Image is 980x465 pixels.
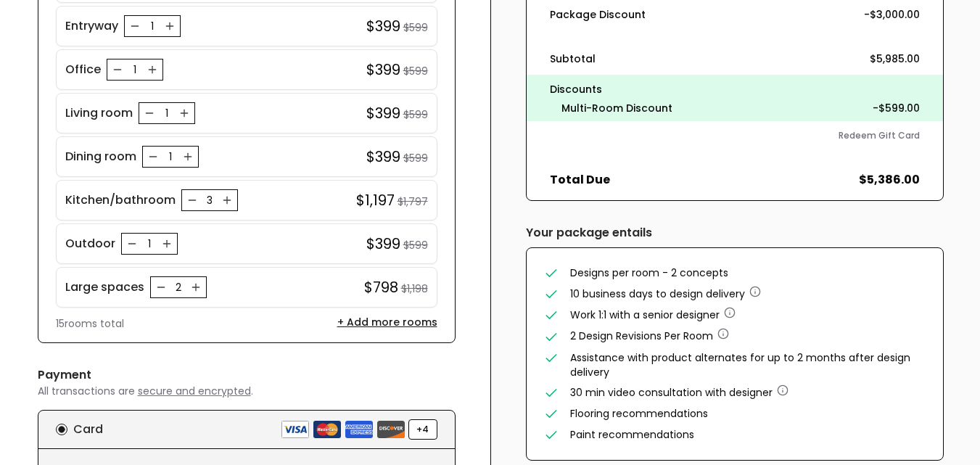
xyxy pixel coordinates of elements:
span: Designs per room - 2 concepts [570,266,728,280]
div: 3 [202,193,217,207]
button: Decrease quantity for Office [110,62,125,77]
small: $599 [403,20,428,35]
p: Entryway [65,17,118,35]
small: $1,198 [401,281,428,296]
small: $599 [403,107,428,122]
button: Increase quantity for Entryway [162,19,177,33]
h4: $399 [366,147,400,167]
button: Decrease quantity for Large spaces [154,280,168,295]
button: Decrease quantity for Kitchen/bathroom [185,193,199,207]
dd: -$599.00 [873,101,920,115]
h4: $399 [366,103,400,123]
p: 15 rooms total [56,316,124,331]
button: Decrease quantity for Dining room [146,149,160,164]
span: 2 Design Revisions Per Room [570,329,713,343]
div: 1 [142,236,157,251]
div: 1 [145,19,160,33]
p: Living room [65,104,133,122]
div: 2 [171,280,186,295]
h4: $798 [364,277,398,297]
p: Large spaces [65,279,144,296]
img: visa [281,420,310,439]
div: 1 [128,62,142,77]
button: Redeem Gift Card [839,130,920,141]
small: $599 [403,238,428,252]
button: Increase quantity for Dining room [181,149,195,164]
button: Decrease quantity for Living room [142,106,157,120]
div: 1 [160,106,174,120]
p: Office [65,61,101,78]
img: discover [376,420,405,439]
button: Increase quantity for Outdoor [160,236,174,251]
span: Paint recommendations [570,427,694,442]
h6: Payment [38,366,456,384]
span: Assistance with product alternates for up to 2 months after design delivery [570,350,910,379]
dt: Total Due [550,171,610,189]
h6: Your package entails [526,224,944,242]
dd: $5,386.00 [859,171,920,189]
dd: $5,985.00 [870,52,920,66]
p: Kitchen/bathroom [65,192,176,209]
h4: $399 [366,16,400,36]
small: $599 [403,64,428,78]
span: secure and encrypted [138,384,251,398]
h4: $399 [366,59,400,80]
dt: Subtotal [550,52,596,66]
span: 30 min video consultation with designer [570,385,773,400]
dd: -$3,000.00 [864,7,920,22]
p: All transactions are . [38,384,456,398]
button: Decrease quantity for Outdoor [125,236,139,251]
h4: $1,197 [356,190,395,210]
button: Decrease quantity for Entryway [128,19,142,33]
dt: Multi-Room Discount [561,101,672,115]
img: mastercard [313,420,342,439]
small: $599 [403,151,428,165]
button: Increase quantity for Kitchen/bathroom [220,193,234,207]
div: 1 [163,149,178,164]
p: Outdoor [65,235,115,252]
button: Increase quantity for Living room [177,106,192,120]
button: Increase quantity for Large spaces [189,280,203,295]
span: 10 business days to design delivery [570,287,745,301]
button: Increase quantity for Office [145,62,160,77]
p: Dining room [65,148,136,165]
img: american express [345,420,374,439]
span: Work 1:1 with a senior designer [570,308,720,322]
span: Flooring recommendations [570,406,708,421]
h6: Card [73,421,103,438]
h4: $399 [366,234,400,254]
button: +4 [408,419,437,440]
p: Discounts [550,81,920,98]
button: + Add more rooms [337,315,437,329]
small: $1,797 [398,194,428,209]
dt: Package Discount [550,7,646,22]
